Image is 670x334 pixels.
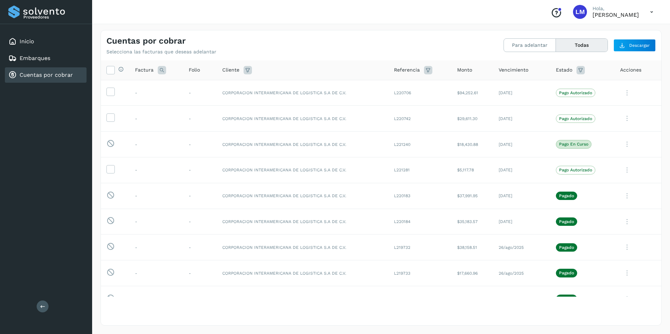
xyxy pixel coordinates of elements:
[129,286,183,312] td: -
[452,235,493,260] td: $38,158.51
[129,157,183,183] td: -
[559,90,592,95] p: Pago Autorizado
[217,235,388,260] td: CORPORACION INTERAMERICANA DE LOGISTICA S.A DE C.V.
[452,157,493,183] td: $5,117.78
[388,106,451,132] td: L220742
[452,106,493,132] td: $29,611.30
[556,39,608,52] button: Todas
[388,132,451,157] td: L221240
[183,80,217,106] td: -
[613,39,656,52] button: Descargar
[189,66,200,74] span: Folio
[183,106,217,132] td: -
[493,132,550,157] td: [DATE]
[452,183,493,209] td: $37,991.95
[217,286,388,312] td: CORPORACION INTERAMERICANA DE LOGISTICA S.A DE C.V.
[5,67,87,83] div: Cuentas por cobrar
[559,116,592,121] p: Pago Autorizado
[23,15,84,20] p: Proveedores
[593,6,639,12] p: Hola,
[452,260,493,286] td: $17,660.96
[493,209,550,235] td: [DATE]
[5,51,87,66] div: Embarques
[559,296,574,301] p: Pagado
[493,286,550,312] td: 19/ago/2025
[20,38,34,45] a: Inicio
[493,157,550,183] td: [DATE]
[388,209,451,235] td: L220184
[388,80,451,106] td: L220706
[129,132,183,157] td: -
[559,270,574,275] p: Pagado
[388,235,451,260] td: L219732
[559,219,574,224] p: Pagado
[183,183,217,209] td: -
[452,286,493,312] td: $57,662.65
[129,183,183,209] td: -
[217,80,388,106] td: CORPORACION INTERAMERICANA DE LOGISTICA S.A DE C.V.
[452,80,493,106] td: $94,252.61
[217,209,388,235] td: CORPORACION INTERAMERICANA DE LOGISTICA S.A DE C.V.
[129,235,183,260] td: -
[388,260,451,286] td: L219733
[20,55,50,61] a: Embarques
[135,66,154,74] span: Factura
[559,245,574,250] p: Pagado
[493,235,550,260] td: 26/ago/2025
[493,260,550,286] td: 26/ago/2025
[493,106,550,132] td: [DATE]
[217,157,388,183] td: CORPORACION INTERAMERICANA DE LOGISTICA S.A DE C.V.
[5,34,87,49] div: Inicio
[493,183,550,209] td: [DATE]
[394,66,420,74] span: Referencia
[129,80,183,106] td: -
[183,235,217,260] td: -
[217,132,388,157] td: CORPORACION INTERAMERICANA DE LOGISTICA S.A DE C.V.
[129,209,183,235] td: -
[20,72,73,78] a: Cuentas por cobrar
[493,80,550,106] td: [DATE]
[222,66,239,74] span: Cliente
[183,209,217,235] td: -
[217,260,388,286] td: CORPORACION INTERAMERICANA DE LOGISTICA S.A DE C.V.
[129,260,183,286] td: -
[129,106,183,132] td: -
[217,106,388,132] td: CORPORACION INTERAMERICANA DE LOGISTICA S.A DE C.V.
[183,157,217,183] td: -
[452,132,493,157] td: $18,430.88
[106,36,186,46] h4: Cuentas por cobrar
[106,49,216,55] p: Selecciona las facturas que deseas adelantar
[499,66,528,74] span: Vencimiento
[452,209,493,235] td: $35,183.57
[620,66,641,74] span: Acciones
[217,183,388,209] td: CORPORACION INTERAMERICANA DE LOGISTICA S.A DE C.V.
[183,286,217,312] td: -
[183,260,217,286] td: -
[593,12,639,18] p: Lilia Mercado Morales
[559,193,574,198] p: Pagado
[556,66,572,74] span: Estado
[559,168,592,172] p: Pago Autorizado
[504,39,556,52] button: Para adelantar
[629,42,650,49] span: Descargar
[457,66,472,74] span: Monto
[388,183,451,209] td: L220183
[183,132,217,157] td: -
[388,157,451,183] td: L221281
[559,142,588,147] p: Pago en curso
[388,286,451,312] td: L219146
